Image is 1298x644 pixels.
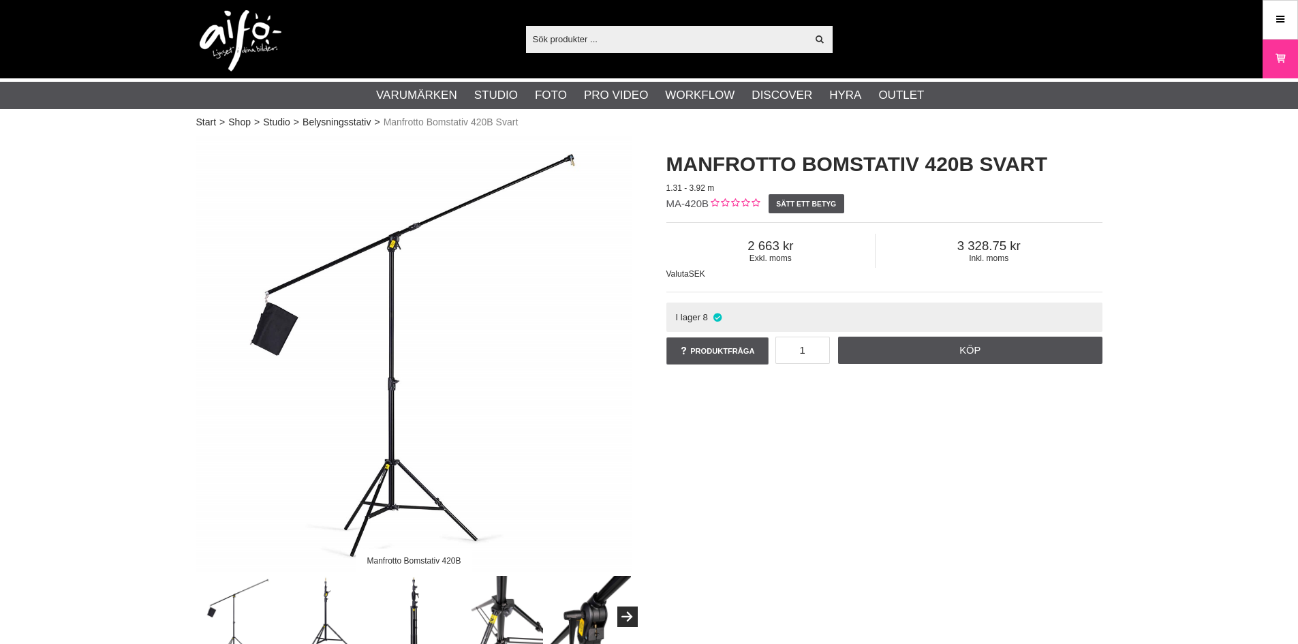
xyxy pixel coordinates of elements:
[703,312,708,322] span: 8
[526,29,807,49] input: Sök produkter ...
[219,115,225,129] span: >
[876,254,1102,263] span: Inkl. moms
[689,269,705,279] span: SEK
[838,337,1102,364] a: Köp
[709,197,760,211] div: Kundbetyg: 0
[374,115,380,129] span: >
[200,10,281,72] img: logo.png
[665,87,735,104] a: Workflow
[617,607,638,627] button: Next
[535,87,567,104] a: Foto
[228,115,251,129] a: Shop
[666,183,715,193] span: 1.31 - 3.92 m
[666,254,876,263] span: Exkl. moms
[752,87,812,104] a: Discover
[384,115,519,129] span: Manfrotto Bomstativ 420B Svart
[666,239,876,254] span: 2 663
[711,312,723,322] i: I lager
[376,87,457,104] a: Varumärken
[666,198,709,209] span: MA-420B
[303,115,371,129] a: Belysningsstativ
[196,115,217,129] a: Start
[878,87,924,104] a: Outlet
[769,194,844,213] a: Sätt ett betyg
[294,115,299,129] span: >
[263,115,290,129] a: Studio
[254,115,260,129] span: >
[196,136,632,572] img: Manfrotto Bomstativ 420B
[356,549,472,572] div: Manfrotto Bomstativ 420B
[675,312,700,322] span: I lager
[666,269,689,279] span: Valuta
[474,87,518,104] a: Studio
[876,239,1102,254] span: 3 328.75
[666,150,1102,179] h1: Manfrotto Bomstativ 420B Svart
[829,87,861,104] a: Hyra
[584,87,648,104] a: Pro Video
[666,337,769,365] a: Produktfråga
